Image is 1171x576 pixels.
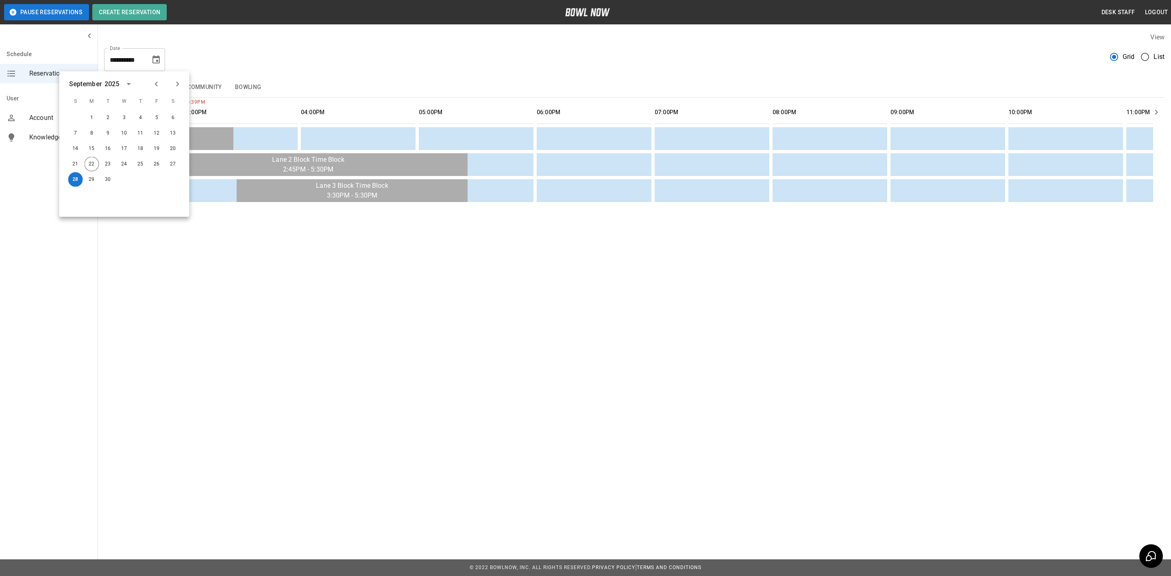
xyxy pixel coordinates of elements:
[133,141,148,156] button: Sep 18, 2025
[565,8,610,16] img: logo
[29,69,91,78] span: Reservations
[85,93,99,110] span: M
[101,93,115,110] span: T
[470,565,592,570] span: © 2022 BowlNow, Inc. All Rights Reserved.
[117,111,132,125] button: Sep 3, 2025
[166,126,181,141] button: Sep 13, 2025
[150,93,164,110] span: F
[181,78,229,97] button: Community
[85,141,99,156] button: Sep 15, 2025
[166,93,181,110] span: S
[122,77,135,91] button: calendar view is open, switch to year view
[101,111,115,125] button: Sep 2, 2025
[101,126,115,141] button: Sep 9, 2025
[133,126,148,141] button: Sep 11, 2025
[68,157,83,172] button: Sep 21, 2025
[117,126,132,141] button: Sep 10, 2025
[171,77,185,91] button: Next month
[117,157,132,172] button: Sep 24, 2025
[592,565,635,570] a: Privacy Policy
[1150,33,1164,41] label: View
[148,52,164,68] button: Choose date, selected date is Sep 28, 2025
[1142,5,1171,20] button: Logout
[166,111,181,125] button: Sep 6, 2025
[101,172,115,187] button: Sep 30, 2025
[101,141,115,156] button: Sep 16, 2025
[1154,52,1164,62] span: List
[69,79,102,89] div: September
[150,157,164,172] button: Sep 26, 2025
[29,133,91,142] span: Knowledge Base
[1098,5,1138,20] button: Desk Staff
[117,141,132,156] button: Sep 17, 2025
[166,141,181,156] button: Sep 20, 2025
[85,172,99,187] button: Sep 29, 2025
[85,157,99,172] button: Sep 22, 2025
[68,141,83,156] button: Sep 14, 2025
[68,93,83,110] span: S
[150,111,164,125] button: Sep 5, 2025
[101,157,115,172] button: Sep 23, 2025
[68,172,83,187] button: Sep 28, 2025
[85,126,99,141] button: Sep 8, 2025
[133,157,148,172] button: Sep 25, 2025
[104,78,1164,97] div: inventory tabs
[85,111,99,125] button: Sep 1, 2025
[133,111,148,125] button: Sep 4, 2025
[150,77,163,91] button: Previous month
[104,79,120,89] div: 2025
[637,565,701,570] a: Terms and Conditions
[133,93,148,110] span: T
[29,113,91,123] span: Account
[150,126,164,141] button: Sep 12, 2025
[1123,52,1135,62] span: Grid
[92,4,167,20] button: Create Reservation
[4,4,89,20] button: Pause Reservations
[229,78,268,97] button: Bowling
[166,157,181,172] button: Sep 27, 2025
[150,141,164,156] button: Sep 19, 2025
[117,93,132,110] span: W
[68,126,83,141] button: Sep 7, 2025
